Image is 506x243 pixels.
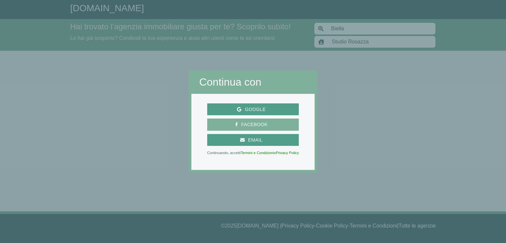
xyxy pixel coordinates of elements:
h2: Continua con [199,76,307,88]
span: Google [241,105,269,114]
span: Email [245,136,266,144]
p: Continuando, accetti e [207,151,299,154]
button: Facebook [207,119,299,131]
button: Google [207,103,299,116]
a: Termini e Condizioni [241,151,274,155]
button: Email [207,134,299,146]
a: Privacy Policy [276,151,299,155]
span: Facebook [238,121,271,129]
